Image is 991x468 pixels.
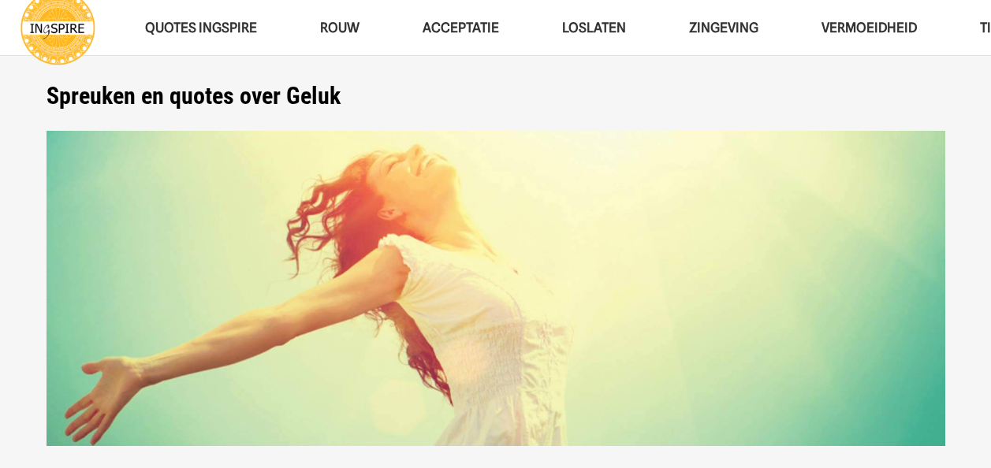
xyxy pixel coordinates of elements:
a: ZingevingZingeving Menu [658,8,790,48]
a: ROUWROUW Menu [289,8,391,48]
a: QUOTES INGSPIREQUOTES INGSPIRE Menu [114,8,289,48]
span: Acceptatie [423,20,499,35]
h1: Spreuken en quotes over Geluk [47,82,945,110]
span: Loslaten [562,20,626,35]
span: QUOTES INGSPIRE [145,20,257,35]
span: ROUW [320,20,360,35]
span: VERMOEIDHEID [821,20,917,35]
a: LoslatenLoslaten Menu [531,8,658,48]
a: AcceptatieAcceptatie Menu [391,8,531,48]
span: Zingeving [689,20,758,35]
a: VERMOEIDHEIDVERMOEIDHEID Menu [790,8,948,48]
img: Het geheim van gelukkig leven met de mooiste spreuken over Geluk van ingspire.nl [47,131,945,447]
